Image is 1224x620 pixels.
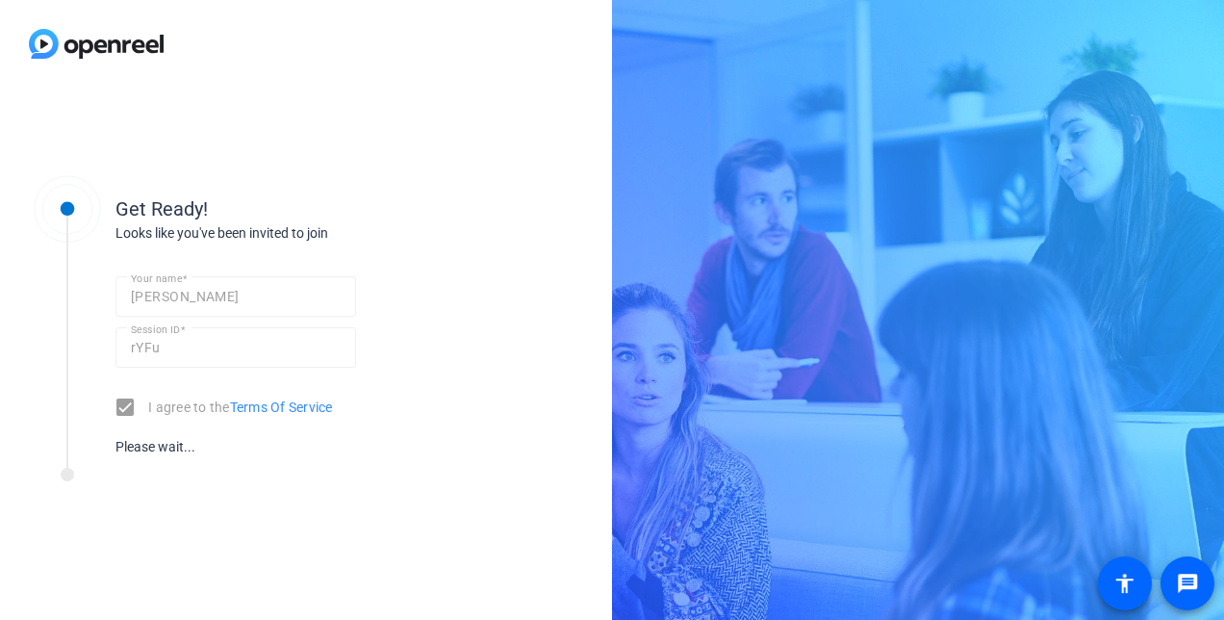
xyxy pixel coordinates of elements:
[115,223,500,244] div: Looks like you've been invited to join
[1176,572,1199,595] mat-icon: message
[131,272,182,284] mat-label: Your name
[131,323,180,335] mat-label: Session ID
[1113,572,1136,595] mat-icon: accessibility
[115,437,356,457] div: Please wait...
[115,194,500,223] div: Get Ready!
